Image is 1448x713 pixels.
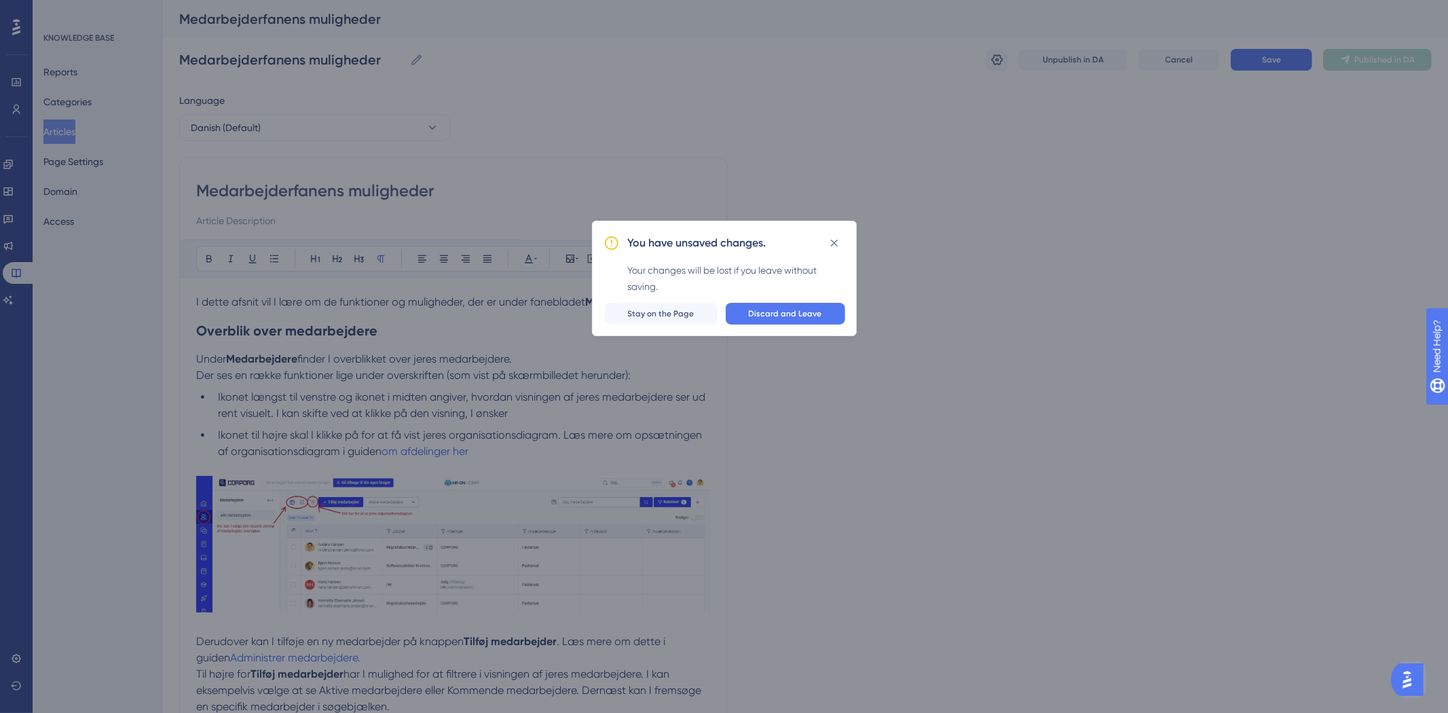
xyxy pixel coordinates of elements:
[628,308,694,319] span: Stay on the Page
[628,262,845,295] div: Your changes will be lost if you leave without saving.
[1391,659,1432,700] iframe: UserGuiding AI Assistant Launcher
[32,3,85,20] span: Need Help?
[628,235,766,251] h2: You have unsaved changes.
[749,308,822,319] span: Discard and Leave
